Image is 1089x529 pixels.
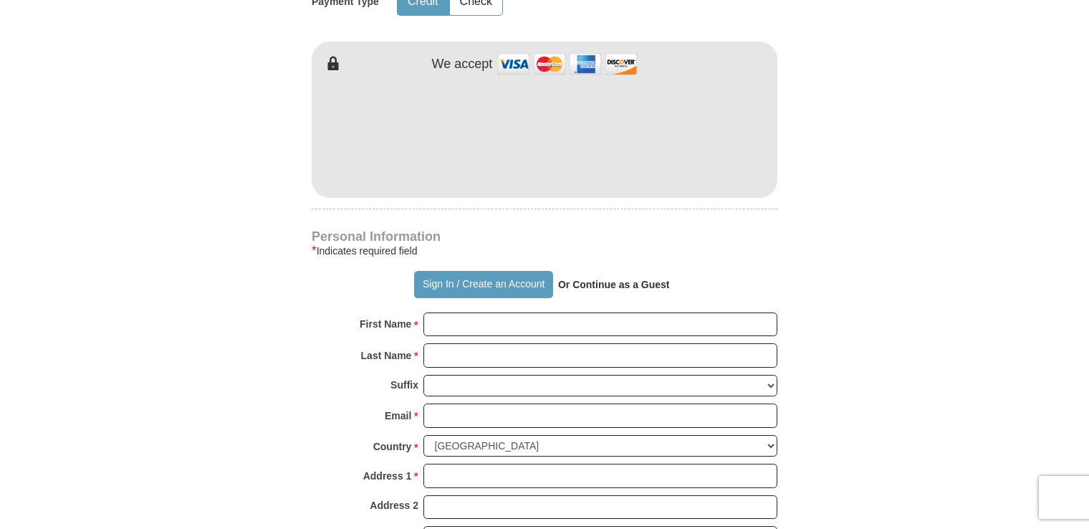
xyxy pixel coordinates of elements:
strong: Address 2 [370,495,418,515]
h4: We accept [432,57,493,72]
h4: Personal Information [312,231,777,242]
strong: Address 1 [363,466,412,486]
button: Sign In / Create an Account [414,271,552,298]
strong: Country [373,437,412,457]
strong: Or Continue as a Guest [558,279,670,290]
strong: Suffix [390,375,418,395]
strong: Last Name [361,345,412,366]
strong: First Name [360,314,411,334]
img: credit cards accepted [496,49,639,80]
div: Indicates required field [312,242,777,259]
strong: Email [385,406,411,426]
